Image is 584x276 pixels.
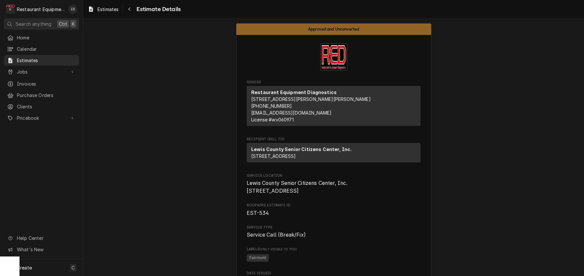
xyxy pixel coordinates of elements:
[251,96,371,102] span: [STREET_ADDRESS][PERSON_NAME][PERSON_NAME]
[4,55,79,66] a: Estimates
[17,265,32,270] span: Create
[251,110,331,116] a: [EMAIL_ADDRESS][DOMAIN_NAME]
[72,21,75,27] span: K
[247,86,421,129] div: Sender
[247,80,421,129] div: Estimate Sender
[4,44,79,54] a: Calendar
[85,4,121,15] a: Estimates
[247,173,421,195] div: Service Location
[4,78,79,89] a: Invoices
[236,23,431,35] div: Status
[4,32,79,43] a: Home
[17,103,76,110] span: Clients
[4,18,79,30] button: Search anythingCtrlK
[71,264,75,271] span: C
[320,43,347,71] img: Logo
[247,180,348,194] span: Lewis County Senior Citizens Center, Inc. [STREET_ADDRESS]
[251,146,352,152] strong: Lewis County Senior Citizens Center, Inc.
[17,6,65,13] div: Restaurant Equipment Diagnostics
[251,153,296,159] span: [STREET_ADDRESS]
[4,101,79,112] a: Clients
[247,271,421,276] span: Date Issued
[16,21,51,27] span: Search anything
[17,80,76,87] span: Invoices
[4,66,79,77] a: Go to Jobs
[4,113,79,123] a: Go to Pricebook
[247,210,269,216] span: EST-534
[247,86,421,126] div: Sender
[247,225,421,239] div: Service Type
[4,90,79,101] a: Purchase Orders
[17,246,75,253] span: What's New
[4,244,79,255] a: Go to What's New
[247,232,306,238] span: Service Call (Break/Fix)
[17,115,66,121] span: Pricebook
[247,80,421,85] span: Sender
[247,137,421,142] span: Recipient (Bill To)
[247,143,421,165] div: Recipient (Bill To)
[17,46,76,52] span: Calendar
[68,5,77,14] div: Emily Bird's Avatar
[59,21,67,27] span: Ctrl
[251,117,294,122] span: License # wv060971
[17,68,66,75] span: Jobs
[247,173,421,178] span: Service Location
[247,143,421,162] div: Recipient (Bill To)
[4,233,79,243] a: Go to Help Center
[6,5,15,14] div: Restaurant Equipment Diagnostics's Avatar
[17,57,76,64] span: Estimates
[260,247,297,251] span: (Only Visible to You)
[247,247,421,263] div: [object Object]
[247,203,421,208] span: Roopairs Estimate ID
[247,231,421,239] span: Service Type
[247,253,421,263] span: [object Object]
[97,6,119,13] span: Estimates
[17,34,76,41] span: Home
[247,137,421,165] div: Estimate Recipient
[68,5,77,14] div: EB
[124,4,135,14] button: Navigate back
[308,27,359,31] span: Approved and Unconverted
[247,179,421,195] span: Service Location
[247,203,421,217] div: Roopairs Estimate ID
[17,92,76,99] span: Purchase Orders
[247,247,421,252] span: Labels
[6,5,15,14] div: R
[135,5,181,14] span: Estimate Details
[251,103,292,109] a: [PHONE_NUMBER]
[247,254,269,262] span: Fairmont
[251,90,337,95] strong: Restaurant Equipment Diagnostics
[17,235,75,241] span: Help Center
[247,225,421,230] span: Service Type
[247,209,421,217] span: Roopairs Estimate ID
